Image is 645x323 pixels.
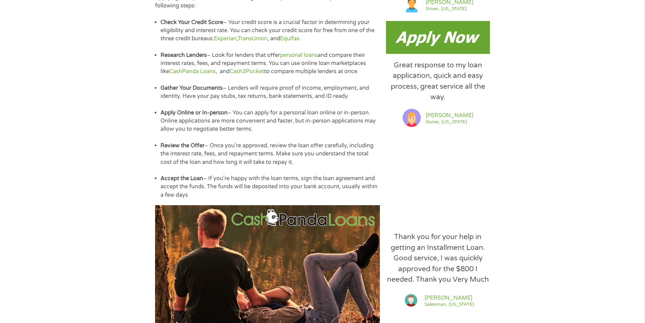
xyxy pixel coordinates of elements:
b: Apply Online or In-person [160,109,228,116]
div: Great response to my loan application, quick and easy process, great service all the way. [386,60,490,103]
li: – If you’re happy with the loan terms, sign the loan agreement and accept the funds. The funds wi... [160,174,380,199]
a: Experian [214,35,237,42]
a: [PERSON_NAME] [425,294,474,302]
a: Nurse, [US_STATE] [426,120,473,124]
li: – Look for lenders that offer and compare their interest rates, fees, and repayment terms. You ca... [160,51,380,76]
li: – Lenders will require proof of income, employment, and identity. Have your pay stubs, tax return... [160,84,380,101]
a: Driver, [US_STATE] [426,6,473,11]
li: – Your credit score is a crucial factor in determining your eligibility and interest rate. You ca... [160,18,380,43]
li: – Once you’re approved, review the loan offer carefully, including the interest rate, fees, and r... [160,142,380,166]
div: Thank you for your help in getting an Installment Loan. Good service, I was quickly approved for ... [386,232,490,285]
li: – You can apply for a personal loan online or in-person. Online applications are more convenient ... [160,109,380,133]
b: Research Lenders [160,52,207,59]
b: Review the Offer [160,142,205,149]
a: Salesman, [US_STATE] [425,302,474,307]
a: personal loans [280,52,318,59]
iframe: 515 Las Olas Boulevard, FL 33301 [386,134,490,225]
a: Equifax [280,35,300,42]
a: TransUnion [238,35,267,42]
img: Payday loans now [386,21,490,53]
a: CashPanda Loans [169,68,216,75]
b: Accept the Loan [160,175,203,182]
a: [PERSON_NAME] [426,111,473,120]
a: Cash2Pocket [230,68,264,75]
b: Check Your Credit Score [160,19,223,26]
b: Gather Your Documents [160,85,223,91]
